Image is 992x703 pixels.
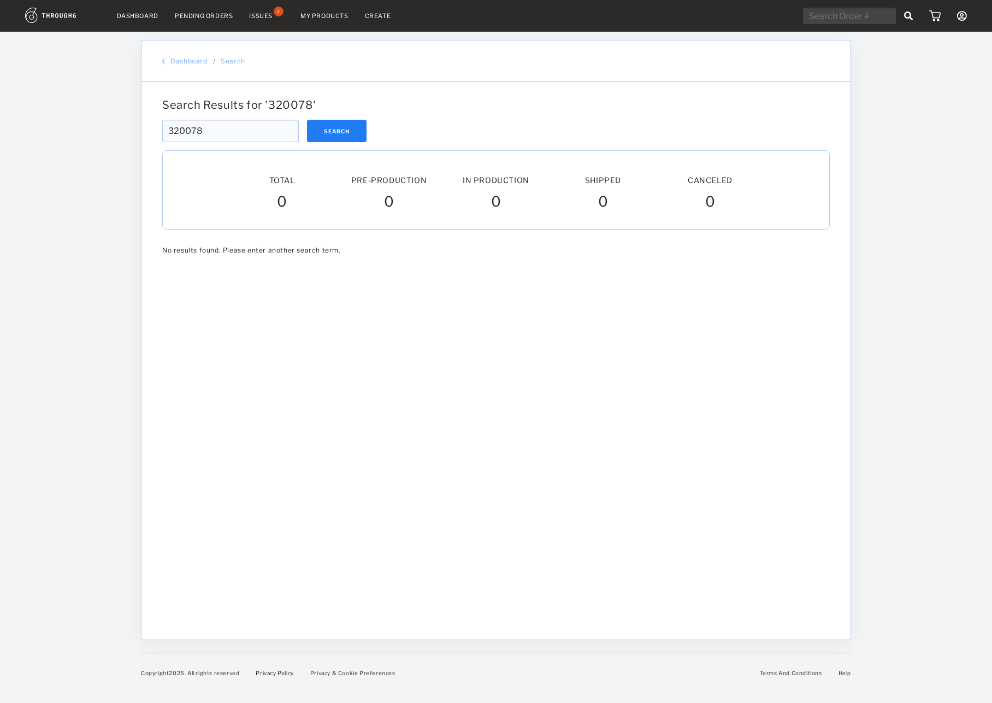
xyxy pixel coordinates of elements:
[162,120,299,142] input: Search Order #
[277,193,287,213] span: 0
[839,670,851,676] a: Help
[256,670,293,676] a: Privacy Policy
[249,12,273,20] div: Issues
[585,175,621,185] span: Shipped
[25,8,101,23] img: logo.1c10ca64.svg
[688,175,733,185] span: Canceled
[249,11,284,21] a: Issues2
[705,193,716,213] span: 0
[221,57,245,65] a: Search
[929,10,941,21] img: icon_cart.dab5cea1.svg
[384,193,394,213] span: 0
[162,58,165,65] img: back_bracket.f28aa67b.svg
[307,120,367,142] button: Search
[213,57,216,65] div: /
[141,670,239,676] span: Copyright 2025 . All rights reserved
[803,8,896,24] input: Search Order #
[269,175,295,185] span: Total
[760,670,822,676] a: Terms And Conditions
[365,12,391,20] a: Create
[158,246,834,254] div: No results found. Please enter another search term.
[274,7,284,16] div: 2
[175,12,233,20] a: Pending Orders
[463,175,529,185] span: In Production
[170,57,207,65] a: Dashboard
[598,193,609,213] span: 0
[491,193,501,213] span: 0
[300,12,349,20] a: My Products
[351,175,427,185] span: Pre-Production
[162,98,316,112] span: Search Results for ' 320078 '
[117,12,158,20] a: Dashboard
[310,670,395,676] a: Privacy & Cookie Preferences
